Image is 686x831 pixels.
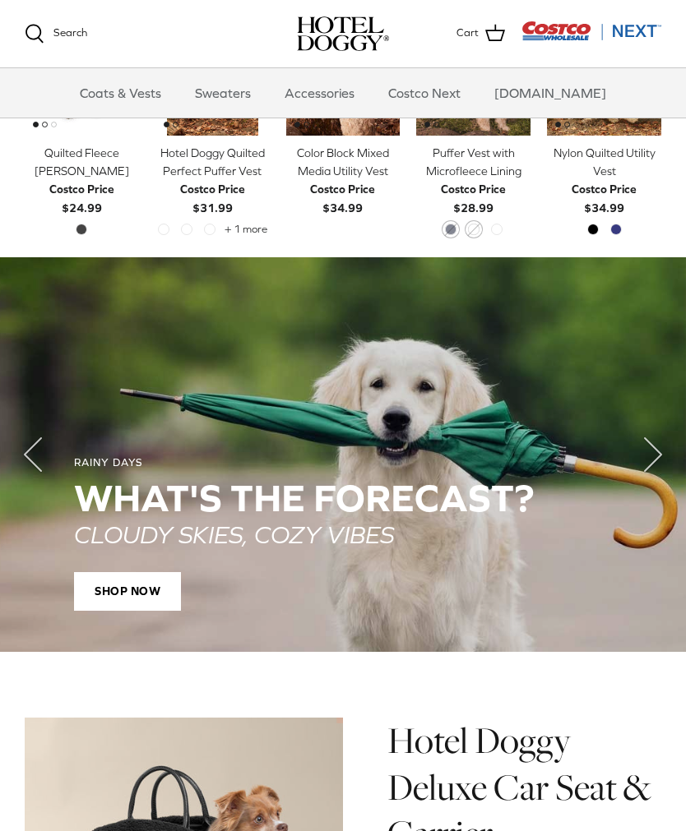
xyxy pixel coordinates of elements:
[297,16,389,51] a: hoteldoggy.com hoteldoggycom
[297,16,389,51] img: hoteldoggycom
[310,180,375,214] b: $34.99
[547,144,661,181] div: Nylon Quilted Utility Vest
[74,456,612,470] div: RAINY DAYS
[521,21,661,41] img: Costco Next
[572,180,637,198] div: Costco Price
[25,144,139,181] div: Quilted Fleece [PERSON_NAME]
[49,180,114,198] div: Costco Price
[270,68,369,118] a: Accessories
[155,144,270,218] a: Hotel Doggy Quilted Perfect Puffer Vest Costco Price$31.99
[572,180,637,214] b: $34.99
[620,422,686,487] button: Next
[180,180,245,198] div: Costco Price
[25,24,87,44] a: Search
[457,25,479,42] span: Cart
[225,224,267,235] span: + 1 more
[416,144,531,218] a: Puffer Vest with Microfleece Lining Costco Price$28.99
[155,144,270,181] div: Hotel Doggy Quilted Perfect Puffer Vest
[441,180,506,198] div: Costco Price
[521,31,661,44] a: Visit Costco Next
[286,144,401,218] a: Color Block Mixed Media Utility Vest Costco Price$34.99
[416,144,531,181] div: Puffer Vest with Microfleece Lining
[180,180,245,214] b: $31.99
[286,144,401,181] div: Color Block Mixed Media Utility Vest
[441,180,506,214] b: $28.99
[74,572,181,612] span: SHOP NOW
[49,180,114,214] b: $24.99
[373,68,475,118] a: Costco Next
[180,68,266,118] a: Sweaters
[547,144,661,218] a: Nylon Quilted Utility Vest Costco Price$34.99
[65,68,176,118] a: Coats & Vests
[480,68,621,118] a: [DOMAIN_NAME]
[53,26,87,39] span: Search
[25,144,139,218] a: Quilted Fleece [PERSON_NAME] Costco Price$24.99
[74,520,394,548] em: CLOUDY SKIES, COZY VIBES
[457,23,505,44] a: Cart
[310,180,375,198] div: Costco Price
[74,477,612,519] h2: WHAT'S THE Forecast?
